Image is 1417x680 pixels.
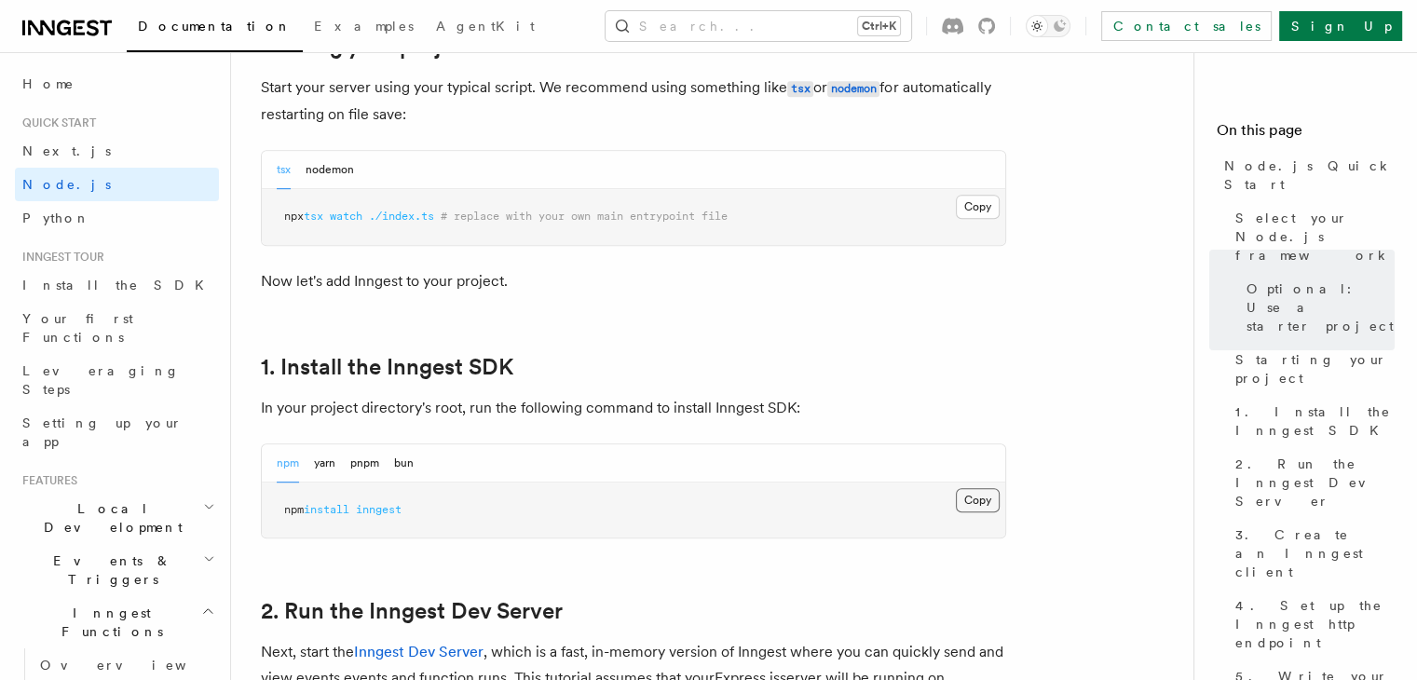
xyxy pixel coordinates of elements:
a: Setting up your app [15,406,219,458]
button: Local Development [15,492,219,544]
button: Events & Triggers [15,544,219,596]
span: Node.js [22,177,111,192]
a: Python [15,201,219,235]
span: tsx [304,210,323,223]
span: Optional: Use a starter project [1247,279,1395,335]
span: Starting your project [1235,350,1395,388]
a: 3. Create an Inngest client [1228,518,1395,589]
code: nodemon [827,81,879,97]
span: Features [15,473,77,488]
span: Leveraging Steps [22,363,180,397]
p: Now let's add Inngest to your project. [261,268,1006,294]
span: Inngest tour [15,250,104,265]
a: Node.js [15,168,219,201]
button: Copy [956,195,1000,219]
span: Quick start [15,116,96,130]
a: nodemon [827,78,879,96]
p: In your project directory's root, run the following command to install Inngest SDK: [261,395,1006,421]
span: Inngest Functions [15,604,201,641]
button: tsx [277,151,291,189]
button: Search...Ctrl+K [606,11,911,41]
button: nodemon [306,151,354,189]
span: Overview [40,658,232,673]
a: Examples [303,6,425,50]
code: tsx [787,81,813,97]
span: Home [22,75,75,93]
span: Select your Node.js framework [1235,209,1395,265]
a: Inngest Dev Server [354,643,484,660]
span: Node.js Quick Start [1224,156,1395,194]
span: npm [284,503,304,516]
span: AgentKit [436,19,535,34]
button: pnpm [350,444,379,483]
a: Your first Functions [15,302,219,354]
a: 1. Install the Inngest SDK [261,354,513,380]
span: Your first Functions [22,311,133,345]
span: 4. Set up the Inngest http endpoint [1235,596,1395,652]
a: Leveraging Steps [15,354,219,406]
span: 3. Create an Inngest client [1235,525,1395,581]
span: Install the SDK [22,278,215,292]
span: Setting up your app [22,415,183,449]
a: tsx [787,78,813,96]
a: Home [15,67,219,101]
a: Contact sales [1101,11,1272,41]
a: 2. Run the Inngest Dev Server [261,598,563,624]
a: Node.js Quick Start [1217,149,1395,201]
button: bun [394,444,414,483]
span: Events & Triggers [15,551,203,589]
span: 1. Install the Inngest SDK [1235,402,1395,440]
h4: On this page [1217,119,1395,149]
button: yarn [314,444,335,483]
a: 4. Set up the Inngest http endpoint [1228,589,1395,660]
span: install [304,503,349,516]
a: Documentation [127,6,303,52]
span: Next.js [22,143,111,158]
span: npx [284,210,304,223]
a: Optional: Use a starter project [1239,272,1395,343]
span: Python [22,211,90,225]
button: Toggle dark mode [1026,15,1070,37]
span: Documentation [138,19,292,34]
span: watch [330,210,362,223]
a: Install the SDK [15,268,219,302]
span: 2. Run the Inngest Dev Server [1235,455,1395,510]
a: 1. Install the Inngest SDK [1228,395,1395,447]
a: Next.js [15,134,219,168]
a: Starting your project [1228,343,1395,395]
kbd: Ctrl+K [858,17,900,35]
a: AgentKit [425,6,546,50]
p: Start your server using your typical script. We recommend using something like or for automatical... [261,75,1006,128]
span: ./index.ts [369,210,434,223]
button: Copy [956,488,1000,512]
a: 2. Run the Inngest Dev Server [1228,447,1395,518]
a: Sign Up [1279,11,1402,41]
span: Local Development [15,499,203,537]
a: Select your Node.js framework [1228,201,1395,272]
span: inngest [356,503,402,516]
span: Examples [314,19,414,34]
button: npm [277,444,299,483]
button: Inngest Functions [15,596,219,648]
span: # replace with your own main entrypoint file [441,210,728,223]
